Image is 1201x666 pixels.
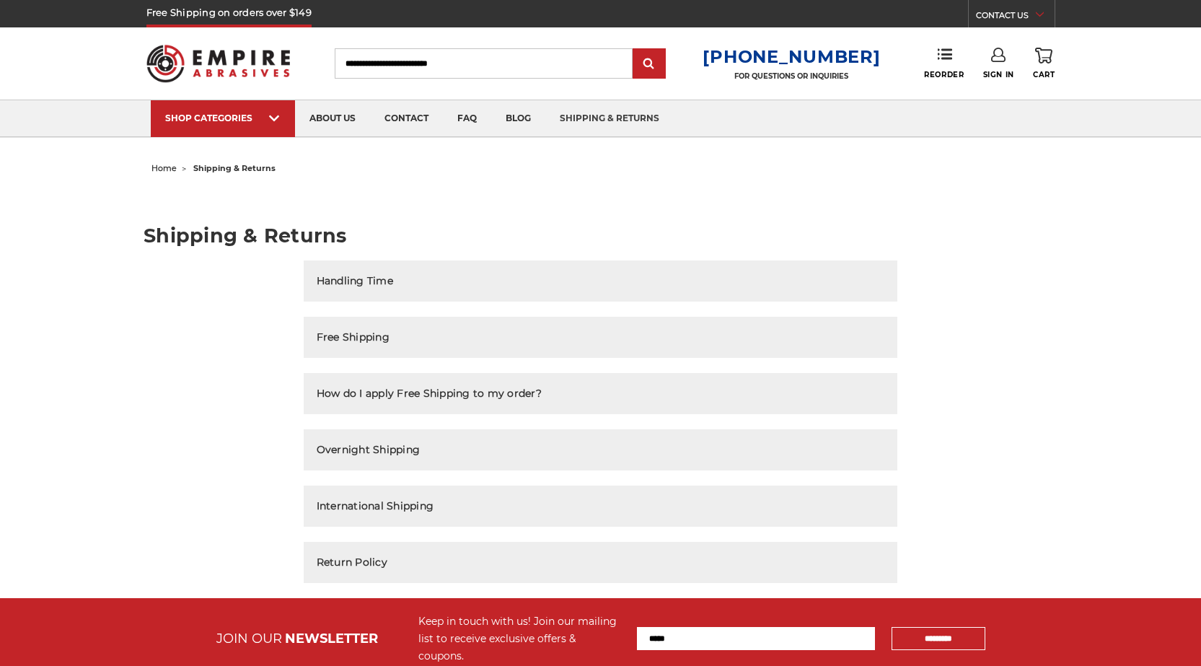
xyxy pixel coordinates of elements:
a: Cart [1033,48,1055,79]
span: Sign In [983,70,1014,79]
a: home [151,163,177,173]
h2: Return Policy [317,555,387,570]
h2: How do I apply Free Shipping to my order? [317,386,542,401]
p: FOR QUESTIONS OR INQUIRIES [703,71,880,81]
a: shipping & returns [545,100,674,137]
button: Free Shipping [304,317,898,358]
button: International Shipping [304,486,898,527]
div: SHOP CATEGORIES [165,113,281,123]
h2: International Shipping [317,499,434,514]
a: faq [443,100,491,137]
span: JOIN OUR [216,631,282,647]
h2: Overnight Shipping [317,442,421,457]
span: NEWSLETTER [285,631,378,647]
h2: Free Shipping [317,330,390,345]
img: Empire Abrasives [146,35,291,92]
a: Reorder [924,48,964,79]
button: Overnight Shipping [304,429,898,470]
h1: Shipping & Returns [144,226,1057,245]
button: Handling Time [304,260,898,302]
a: CONTACT US [976,7,1055,27]
a: [PHONE_NUMBER] [703,46,880,67]
div: Keep in touch with us! Join our mailing list to receive exclusive offers & coupons. [418,613,623,665]
a: contact [370,100,443,137]
a: blog [491,100,545,137]
span: Cart [1033,70,1055,79]
span: shipping & returns [193,163,276,173]
a: about us [295,100,370,137]
span: Reorder [924,70,964,79]
h2: Handling Time [317,273,393,289]
button: How do I apply Free Shipping to my order? [304,373,898,414]
button: Return Policy [304,542,898,583]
